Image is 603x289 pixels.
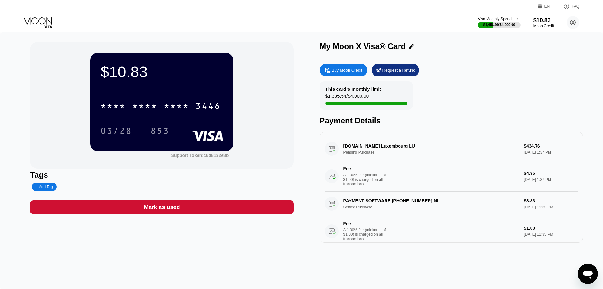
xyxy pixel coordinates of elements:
div: A 1.00% fee (minimum of $1.00) is charged on all transactions [343,228,391,241]
div: EN [538,3,557,10]
div: 853 [146,123,174,139]
div: 03/28 [100,127,132,137]
div: Buy Moon Credit [332,68,362,73]
div: 3446 [195,102,221,112]
div: Add Tag [32,183,56,191]
div: Tags [30,170,293,180]
div: Payment Details [320,116,583,125]
div: FAQ [557,3,579,10]
div: Buy Moon Credit [320,64,367,76]
div: FeeA 1.00% fee (minimum of $1.00) is charged on all transactions$4.35[DATE] 1:37 PM [325,161,578,192]
div: Request a Refund [382,68,416,73]
div: This card’s monthly limit [325,86,381,92]
div: $4.35 [524,171,578,176]
div: 03/28 [96,123,137,139]
div: Request a Refund [372,64,419,76]
div: $10.83 [100,63,223,81]
div: FeeA 1.00% fee (minimum of $1.00) is charged on all transactions$1.00[DATE] 11:35 PM [325,216,578,246]
div: $1.00 [524,226,578,231]
div: A 1.00% fee (minimum of $1.00) is charged on all transactions [343,173,391,186]
div: My Moon X Visa® Card [320,42,406,51]
iframe: Knop om het berichtenvenster te openen [578,264,598,284]
div: $1,335.54 / $4,000.00 [325,93,369,102]
div: [DATE] 1:37 PM [524,177,578,182]
div: Visa Monthly Spend Limit [478,17,520,21]
div: Support Token: c6d8132e8b [171,153,229,158]
div: Fee [343,166,388,171]
div: Support Token:c6d8132e8b [171,153,229,158]
div: $10.83 [533,17,554,24]
div: Fee [343,221,388,226]
div: Visa Monthly Spend Limit$1,458.99/$4,000.00 [478,17,520,28]
div: Mark as used [30,200,293,214]
div: [DATE] 11:35 PM [524,232,578,237]
div: $10.83Moon Credit [533,17,554,28]
div: 853 [150,127,169,137]
div: $1,458.99 / $4,000.00 [483,23,515,27]
div: EN [544,4,550,9]
div: FAQ [572,4,579,9]
div: Mark as used [144,204,180,211]
div: Add Tag [35,185,53,189]
div: Moon Credit [533,24,554,28]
